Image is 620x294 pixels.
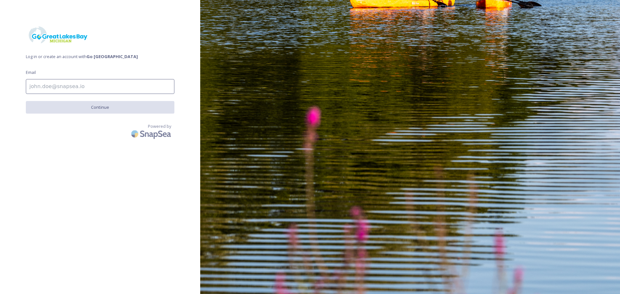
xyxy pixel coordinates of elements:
span: Powered by [148,123,171,129]
button: Continue [26,101,174,114]
img: GoGreatHoriz_MISkies_RegionalTrails.png [26,26,90,44]
span: Log in or create an account with [26,54,174,60]
img: SnapSea Logo [129,126,174,141]
span: Email [26,69,36,76]
strong: Go [GEOGRAPHIC_DATA] [87,54,138,59]
input: john.doe@snapsea.io [26,79,174,94]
